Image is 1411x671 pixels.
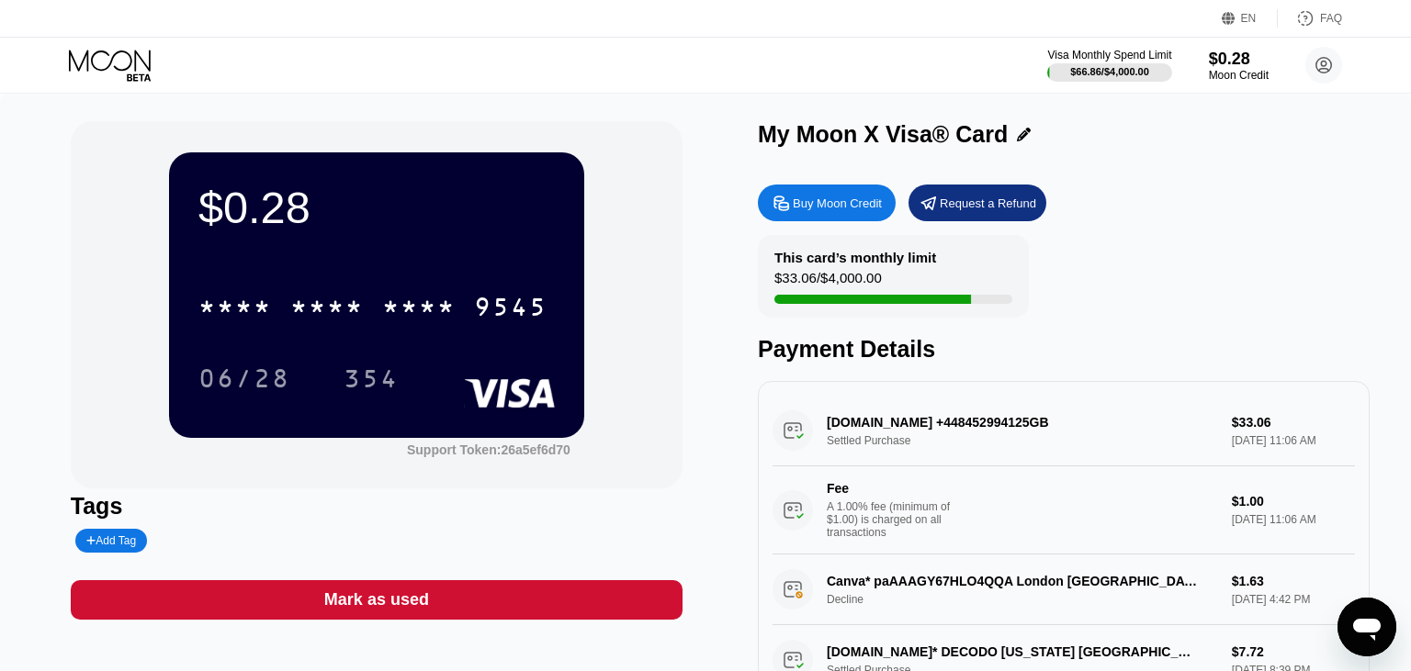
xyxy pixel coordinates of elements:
[1278,9,1342,28] div: FAQ
[827,500,965,539] div: A 1.00% fee (minimum of $1.00) is charged on all transactions
[1047,49,1171,82] div: Visa Monthly Spend Limit$66.86/$4,000.00
[75,529,147,553] div: Add Tag
[1047,49,1171,62] div: Visa Monthly Spend Limit
[474,295,547,324] div: 9545
[1209,69,1269,82] div: Moon Credit
[330,355,412,401] div: 354
[827,481,955,496] div: Fee
[198,366,290,396] div: 06/28
[324,589,429,610] div: Mark as used
[198,182,555,233] div: $0.28
[185,355,304,401] div: 06/28
[1338,598,1396,656] iframe: Button to launch messaging window
[86,534,136,547] div: Add Tag
[344,366,399,396] div: 354
[774,270,882,295] div: $33.06 / $4,000.00
[758,121,1008,148] div: My Moon X Visa® Card
[1232,513,1355,526] div: [DATE] 11:06 AM
[1209,50,1269,82] div: $0.28Moon Credit
[940,196,1036,211] div: Request a Refund
[773,466,1355,554] div: FeeA 1.00% fee (minimum of $1.00) is charged on all transactions$1.00[DATE] 11:06 AM
[407,442,570,457] div: Support Token:26a5ef6d70
[758,185,896,221] div: Buy Moon Credit
[71,493,683,520] div: Tags
[71,580,683,620] div: Mark as used
[793,196,882,211] div: Buy Moon Credit
[1241,12,1257,25] div: EN
[774,250,936,265] div: This card’s monthly limit
[1320,12,1342,25] div: FAQ
[407,442,570,457] div: Support Token: 26a5ef6d70
[1232,494,1355,509] div: $1.00
[1222,9,1278,28] div: EN
[909,185,1046,221] div: Request a Refund
[758,336,1370,363] div: Payment Details
[1209,50,1269,69] div: $0.28
[1070,66,1149,77] div: $66.86 / $4,000.00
